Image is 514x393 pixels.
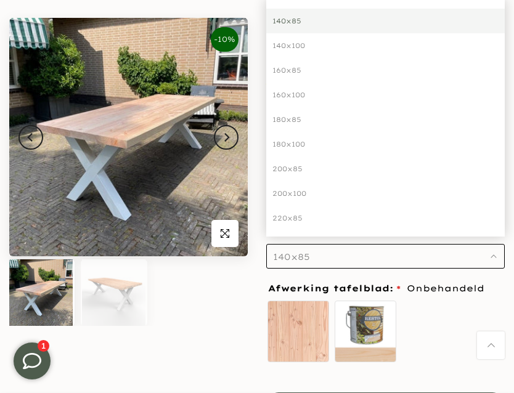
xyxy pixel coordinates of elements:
[266,58,505,83] div: 160x85
[266,206,505,230] div: 220x85
[266,107,505,132] div: 180x85
[407,281,484,296] span: Onbehandeld
[266,83,505,107] div: 160x100
[266,156,505,181] div: 200x85
[214,125,239,150] button: Next
[266,230,505,255] div: 220x100
[266,33,505,58] div: 140x100
[266,132,505,156] div: 180x100
[273,251,310,262] span: 140x85
[18,125,43,150] button: Previous
[266,181,505,206] div: 200x100
[82,259,145,326] img: Rechthoekige douglas tuintafel met witte stalen X-poten
[268,284,401,293] span: Afwerking tafelblad:
[477,331,505,359] a: Terug naar boven
[266,9,505,33] div: 140x85
[266,244,505,269] button: 140x85
[1,330,63,392] iframe: toggle-frame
